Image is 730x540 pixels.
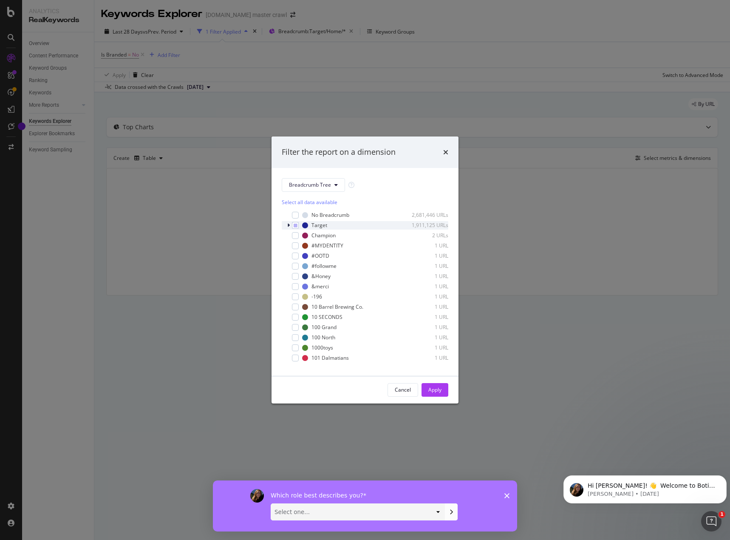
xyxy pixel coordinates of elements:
div: 100 North [311,334,335,341]
div: 1000toys [311,344,333,351]
div: 100 Grand [311,324,337,331]
div: 1 URL [407,324,448,331]
div: Champion [311,232,336,239]
span: 1 [719,511,725,518]
div: 1 URL [407,252,448,259]
button: Apply [422,383,448,397]
div: Filter the report on a dimension [282,147,396,158]
div: #MYDENTITY [311,242,343,249]
div: No Breadcrumb [311,211,349,219]
button: Breadcrumb Tree [282,178,345,192]
iframe: Intercom notifications message [560,458,730,517]
div: Target [311,222,327,229]
div: &merci [311,283,329,290]
div: Select all data available [282,199,448,206]
div: -196 [311,293,322,300]
div: 1 URL [407,283,448,290]
div: 1 URL [407,293,448,300]
button: Cancel [388,383,418,397]
p: Message from Laura, sent 19w ago [28,33,156,40]
div: times [443,147,448,158]
div: 2 URLs [407,232,448,239]
div: 1 URL [407,303,448,310]
iframe: Survey by Laura from Botify [213,480,517,531]
div: modal [272,136,458,404]
div: 101 Dalmatians [311,354,349,361]
div: Cancel [395,386,411,393]
div: 10 Barrel Brewing Co. [311,303,363,310]
div: 2,681,446 URLs [407,211,448,219]
div: 1 URL [407,242,448,249]
div: 1,911,125 URLs [407,222,448,229]
div: 10 SECONDS [311,313,342,321]
div: 1 URL [407,273,448,280]
div: 1 URL [407,354,448,361]
div: #OOTD [311,252,329,259]
div: 1 URL [407,262,448,270]
div: #followme [311,262,337,270]
span: Hi [PERSON_NAME]! 👋 Welcome to Botify chat support! Have a question? Reply to this message and ou... [28,25,155,65]
iframe: Intercom live chat [701,511,722,531]
span: Breadcrumb Tree [289,181,331,188]
div: 1 URL [407,344,448,351]
div: Apply [428,386,441,393]
div: 1 URL [407,334,448,341]
div: &Honey [311,273,331,280]
div: 1 URL [407,313,448,321]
